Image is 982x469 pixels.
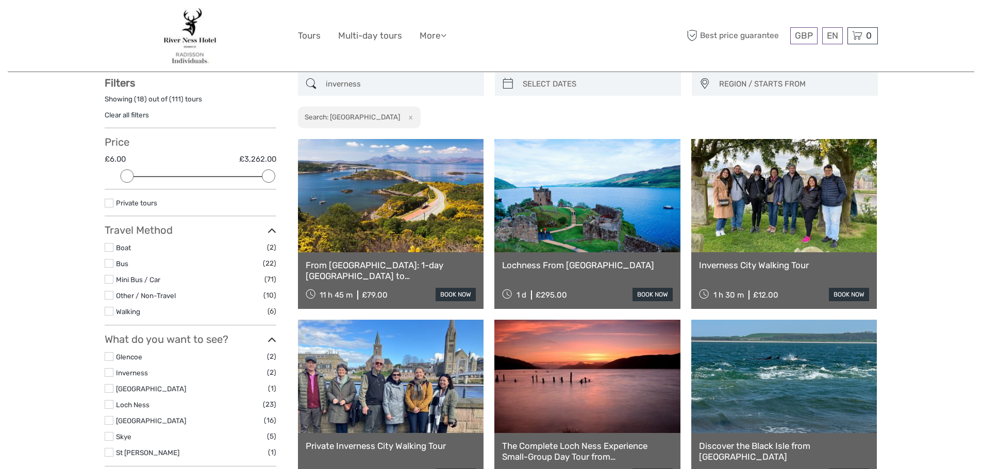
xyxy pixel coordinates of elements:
span: (71) [264,273,276,285]
a: Inverness [116,369,148,377]
a: Tours [298,28,321,43]
a: Mini Bus / Car [116,275,160,284]
div: £12.00 [753,290,778,300]
span: 0 [864,30,873,41]
h3: What do you want to see? [105,333,276,345]
a: Loch Ness [116,401,149,409]
span: (1) [268,446,276,458]
label: £6.00 [105,154,126,165]
span: GBP [795,30,813,41]
label: 111 [172,94,181,104]
span: 1 h 30 m [713,290,744,300]
span: (5) [267,430,276,442]
span: (16) [264,414,276,426]
a: book now [829,288,869,301]
a: Discover the Black Isle from [GEOGRAPHIC_DATA] [699,441,870,462]
a: Clear all filters [105,111,149,119]
span: Best price guarantee [685,27,788,44]
input: SEARCH [322,75,479,93]
span: (2) [267,367,276,378]
a: Skye [116,432,131,441]
p: We're away right now. Please check back later! [14,18,116,26]
span: (10) [263,289,276,301]
span: (22) [263,257,276,269]
a: Private tours [116,199,157,207]
span: (2) [267,351,276,362]
span: (6) [268,305,276,317]
div: £295.00 [536,290,567,300]
label: 18 [137,94,144,104]
a: Lochness From [GEOGRAPHIC_DATA] [502,260,673,270]
a: book now [633,288,673,301]
a: Other / Non-Travel [116,291,176,300]
div: £79.00 [362,290,388,300]
strong: Filters [105,77,135,89]
a: From [GEOGRAPHIC_DATA]: 1-day [GEOGRAPHIC_DATA] to [GEOGRAPHIC_DATA] [306,260,476,281]
button: Open LiveChat chat widget [119,16,131,28]
label: £3,262.00 [239,154,276,165]
img: 3291-065ce774-2bb8-4d36-ac00-65f65a84ed2e_logo_big.jpg [163,8,217,64]
a: Bus [116,259,128,268]
a: Boat [116,244,131,252]
a: More [420,28,446,43]
span: (2) [267,241,276,253]
a: book now [436,288,476,301]
span: 11 h 45 m [320,290,353,300]
h3: Price [105,136,276,148]
a: [GEOGRAPHIC_DATA] [116,385,186,393]
a: [GEOGRAPHIC_DATA] [116,416,186,425]
h2: Search: [GEOGRAPHIC_DATA] [305,113,400,121]
a: Inverness City Walking Tour [699,260,870,270]
a: Multi-day tours [338,28,402,43]
a: Glencoe [116,353,142,361]
a: Walking [116,307,140,316]
h3: Travel Method [105,224,276,236]
div: Showing ( ) out of ( ) tours [105,94,276,110]
button: REGION / STARTS FROM [714,76,873,93]
span: (1) [268,383,276,394]
button: x [402,112,415,123]
input: SELECT DATES [519,75,676,93]
a: The Complete Loch Ness Experience Small-Group Day Tour from [GEOGRAPHIC_DATA] [502,441,673,462]
a: Private Inverness City Walking Tour [306,441,476,451]
span: 1 d [517,290,526,300]
span: (23) [263,398,276,410]
div: EN [822,27,843,44]
a: St [PERSON_NAME] [116,448,179,457]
